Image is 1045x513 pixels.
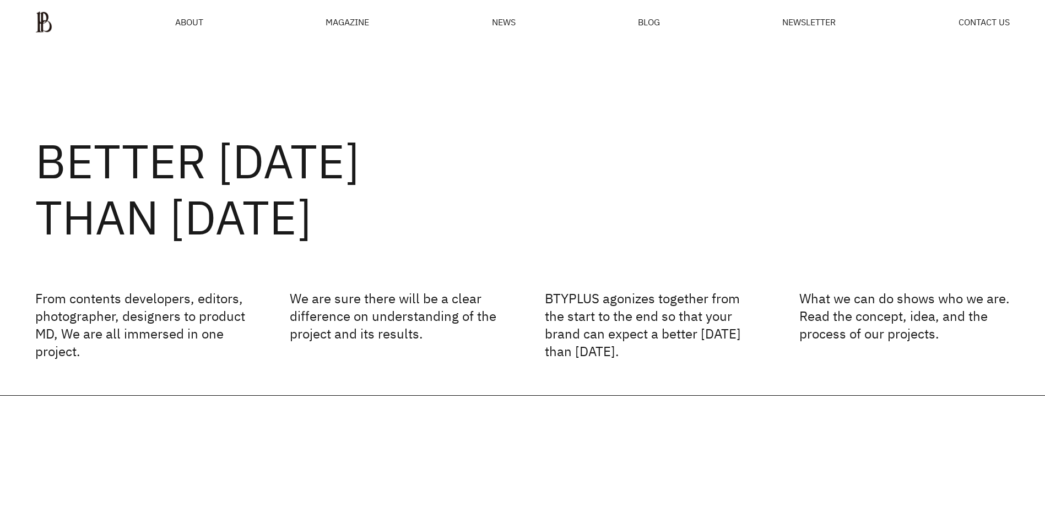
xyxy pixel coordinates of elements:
div: MAGAZINE [326,18,369,26]
a: ABOUT [175,18,203,26]
p: From contents developers, editors, photographer, designers to product MD, We are all immersed in ... [35,290,246,360]
a: BLOG [638,18,660,26]
p: We are sure there will be a clear difference on understanding of the project and its results. [290,290,500,360]
a: NEWS [492,18,516,26]
p: What we can do shows who we are. Read the concept, idea, and the process of our projects. [799,290,1010,360]
a: NEWSLETTER [782,18,836,26]
a: CONTACT US [959,18,1010,26]
h2: BETTER [DATE] THAN [DATE] [35,133,1010,245]
img: ba379d5522eb3.png [35,11,52,33]
p: BTYPLUS agonizes together from the start to the end so that your brand can expect a better [DATE]... [545,290,755,360]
